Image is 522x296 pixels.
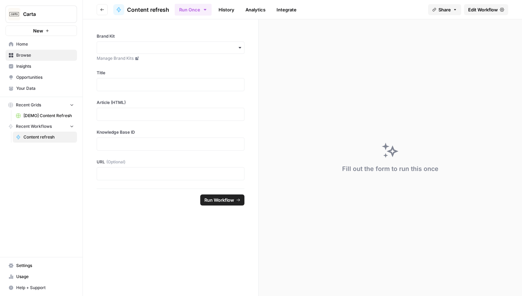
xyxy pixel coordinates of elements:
[97,33,244,39] label: Brand Kit
[6,121,77,132] button: Recent Workflows
[204,197,234,203] span: Run Workflow
[468,6,498,13] span: Edit Workflow
[16,63,74,69] span: Insights
[16,85,74,92] span: Your Data
[97,70,244,76] label: Title
[464,4,508,15] a: Edit Workflow
[342,164,438,174] div: Fill out the form to run this once
[16,74,74,80] span: Opportunities
[214,4,239,15] a: History
[16,41,74,47] span: Home
[6,83,77,94] a: Your Data
[13,132,77,143] a: Content refresh
[6,271,77,282] a: Usage
[106,159,125,165] span: (Optional)
[16,52,74,58] span: Browse
[6,50,77,61] a: Browse
[272,4,301,15] a: Integrate
[175,4,212,16] button: Run Once
[97,159,244,165] label: URL
[6,260,77,271] a: Settings
[6,282,77,293] button: Help + Support
[6,26,77,36] button: New
[16,262,74,269] span: Settings
[8,8,20,20] img: Carta Logo
[113,4,169,15] a: Content refresh
[97,55,244,61] a: Manage Brand Kits
[97,99,244,106] label: Article (HTML)
[6,61,77,72] a: Insights
[6,39,77,50] a: Home
[23,11,65,18] span: Carta
[6,72,77,83] a: Opportunities
[13,110,77,121] a: [DEMO] Content Refresh
[200,194,244,206] button: Run Workflow
[16,285,74,291] span: Help + Support
[23,134,74,140] span: Content refresh
[6,6,77,23] button: Workspace: Carta
[16,274,74,280] span: Usage
[16,123,52,130] span: Recent Workflows
[127,6,169,14] span: Content refresh
[241,4,270,15] a: Analytics
[33,27,43,34] span: New
[438,6,451,13] span: Share
[428,4,461,15] button: Share
[97,129,244,135] label: Knowledge Base ID
[6,100,77,110] button: Recent Grids
[23,113,74,119] span: [DEMO] Content Refresh
[16,102,41,108] span: Recent Grids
